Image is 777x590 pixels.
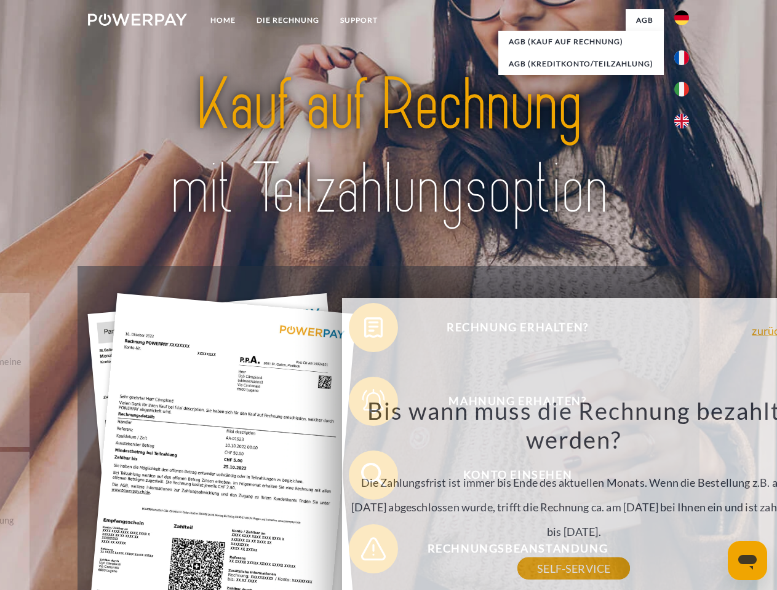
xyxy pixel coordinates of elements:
[246,9,330,31] a: DIE RECHNUNG
[88,14,187,26] img: logo-powerpay-white.svg
[728,541,767,580] iframe: Schaltfläche zum Öffnen des Messaging-Fensters
[200,9,246,31] a: Home
[330,9,388,31] a: SUPPORT
[626,9,664,31] a: agb
[674,50,689,65] img: fr
[674,114,689,128] img: en
[674,10,689,25] img: de
[498,53,664,75] a: AGB (Kreditkonto/Teilzahlung)
[517,557,630,580] a: SELF-SERVICE
[498,31,664,53] a: AGB (Kauf auf Rechnung)
[118,59,659,235] img: title-powerpay_de.svg
[674,82,689,96] img: it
